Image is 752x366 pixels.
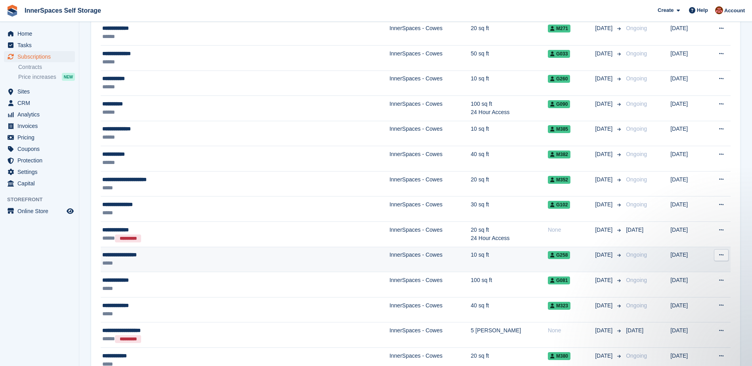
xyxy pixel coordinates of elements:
[548,276,570,284] span: G081
[389,45,471,71] td: InnerSpaces - Cowes
[389,96,471,121] td: InnerSpaces - Cowes
[595,50,614,58] span: [DATE]
[595,175,614,184] span: [DATE]
[548,302,570,310] span: M323
[626,201,647,208] span: Ongoing
[7,196,79,204] span: Storefront
[595,100,614,108] span: [DATE]
[4,109,75,120] a: menu
[658,6,674,14] span: Create
[389,121,471,146] td: InnerSpaces - Cowes
[626,353,647,359] span: Ongoing
[4,132,75,143] a: menu
[626,327,643,334] span: [DATE]
[18,73,56,81] span: Price increases
[626,50,647,57] span: Ongoing
[17,40,65,51] span: Tasks
[4,155,75,166] a: menu
[389,20,471,46] td: InnerSpaces - Cowes
[389,272,471,297] td: InnerSpaces - Cowes
[670,96,705,121] td: [DATE]
[4,143,75,154] a: menu
[670,272,705,297] td: [DATE]
[471,121,548,146] td: 10 sq ft
[389,297,471,322] td: InnerSpaces - Cowes
[626,277,647,283] span: Ongoing
[389,171,471,196] td: InnerSpaces - Cowes
[670,171,705,196] td: [DATE]
[697,6,708,14] span: Help
[595,276,614,284] span: [DATE]
[670,196,705,222] td: [DATE]
[670,146,705,172] td: [DATE]
[4,40,75,51] a: menu
[548,25,570,32] span: M271
[4,28,75,39] a: menu
[548,50,570,58] span: G033
[389,146,471,172] td: InnerSpaces - Cowes
[626,302,647,309] span: Ongoing
[4,178,75,189] a: menu
[595,200,614,209] span: [DATE]
[626,126,647,132] span: Ongoing
[17,155,65,166] span: Protection
[670,71,705,96] td: [DATE]
[626,101,647,107] span: Ongoing
[389,196,471,222] td: InnerSpaces - Cowes
[548,201,570,209] span: G102
[471,45,548,71] td: 50 sq ft
[471,20,548,46] td: 20 sq ft
[4,206,75,217] a: menu
[4,97,75,109] a: menu
[626,25,647,31] span: Ongoing
[471,322,548,348] td: 5 [PERSON_NAME]
[471,96,548,121] td: 100 sq ft 24 Hour Access
[471,146,548,172] td: 40 sq ft
[17,97,65,109] span: CRM
[389,222,471,247] td: InnerSpaces - Cowes
[17,206,65,217] span: Online Store
[471,222,548,247] td: 20 sq ft 24 Hour Access
[471,272,548,297] td: 100 sq ft
[6,5,18,17] img: stora-icon-8386f47178a22dfd0bd8f6a31ec36ba5ce8667c1dd55bd0f319d3a0aa187defe.svg
[65,206,75,216] a: Preview store
[715,6,723,14] img: Abby Tilley
[4,120,75,132] a: menu
[595,125,614,133] span: [DATE]
[471,247,548,272] td: 10 sq ft
[626,252,647,258] span: Ongoing
[471,171,548,196] td: 20 sq ft
[626,227,643,233] span: [DATE]
[595,226,614,234] span: [DATE]
[548,75,570,83] span: G260
[548,352,570,360] span: M380
[724,7,745,15] span: Account
[4,51,75,62] a: menu
[595,74,614,83] span: [DATE]
[670,247,705,272] td: [DATE]
[548,176,570,184] span: M352
[389,71,471,96] td: InnerSpaces - Cowes
[17,132,65,143] span: Pricing
[670,20,705,46] td: [DATE]
[626,75,647,82] span: Ongoing
[626,176,647,183] span: Ongoing
[626,151,647,157] span: Ongoing
[595,326,614,335] span: [DATE]
[62,73,75,81] div: NEW
[670,222,705,247] td: [DATE]
[389,322,471,348] td: InnerSpaces - Cowes
[17,178,65,189] span: Capital
[595,352,614,360] span: [DATE]
[17,28,65,39] span: Home
[18,63,75,71] a: Contracts
[548,125,570,133] span: M385
[4,166,75,177] a: menu
[471,196,548,222] td: 30 sq ft
[595,301,614,310] span: [DATE]
[389,247,471,272] td: InnerSpaces - Cowes
[595,150,614,158] span: [DATE]
[471,71,548,96] td: 10 sq ft
[17,51,65,62] span: Subscriptions
[17,120,65,132] span: Invoices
